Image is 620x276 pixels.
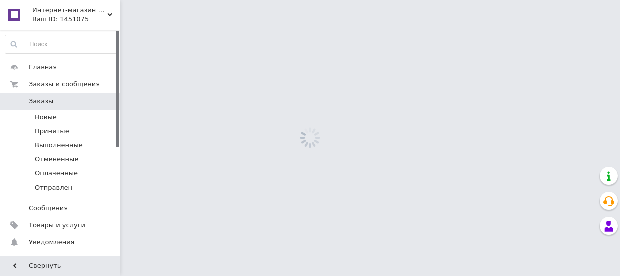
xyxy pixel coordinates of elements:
[29,97,53,106] span: Заказы
[29,238,74,247] span: Уведомления
[32,6,107,15] span: Интернет-магазин Tele-Radio | Теле-Радио товары.Приборы,мультиметры,градусники,паяльники и др.
[5,35,117,53] input: Поиск
[29,80,100,89] span: Заказы и сообщения
[35,183,72,192] span: Отправлен
[32,15,120,24] div: Ваш ID: 1451075
[29,255,92,273] span: Показатели работы компании
[35,155,78,164] span: Отмененные
[35,113,57,122] span: Новые
[29,204,68,213] span: Сообщения
[29,221,85,230] span: Товары и услуги
[35,169,78,178] span: Оплаченные
[35,141,83,150] span: Выполненные
[29,63,57,72] span: Главная
[35,127,69,136] span: Принятые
